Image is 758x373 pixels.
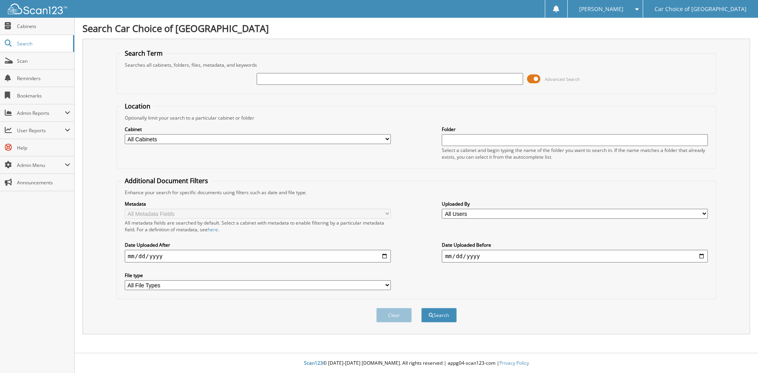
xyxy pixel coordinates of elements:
span: Advanced Search [545,76,580,82]
button: Clear [376,308,412,322]
a: here [208,226,218,233]
label: Date Uploaded Before [442,242,708,248]
span: Help [17,144,70,151]
label: Uploaded By [442,201,708,207]
a: Privacy Policy [499,360,529,366]
div: Enhance your search for specific documents using filters such as date and file type. [121,189,712,196]
input: start [125,250,391,262]
span: Scan123 [304,360,323,366]
label: Cabinet [125,126,391,133]
label: Metadata [125,201,391,207]
span: Car Choice of [GEOGRAPHIC_DATA] [655,7,747,11]
iframe: Chat Widget [719,335,758,373]
h1: Search Car Choice of [GEOGRAPHIC_DATA] [83,22,750,35]
label: Folder [442,126,708,133]
legend: Search Term [121,49,167,58]
span: Search [17,40,69,47]
span: Scan [17,58,70,64]
button: Search [421,308,457,322]
input: end [442,250,708,262]
div: Select a cabinet and begin typing the name of the folder you want to search in. If the name match... [442,147,708,160]
span: [PERSON_NAME] [579,7,623,11]
span: Bookmarks [17,92,70,99]
legend: Additional Document Filters [121,176,212,185]
img: scan123-logo-white.svg [8,4,67,14]
label: File type [125,272,391,279]
div: Optionally limit your search to a particular cabinet or folder [121,114,712,121]
legend: Location [121,102,154,111]
span: User Reports [17,127,65,134]
span: Cabinets [17,23,70,30]
span: Admin Reports [17,110,65,116]
div: © [DATE]-[DATE] [DOMAIN_NAME]. All rights reserved | appg04-scan123-com | [75,354,758,373]
span: Reminders [17,75,70,82]
span: Admin Menu [17,162,65,169]
span: Announcements [17,179,70,186]
label: Date Uploaded After [125,242,391,248]
div: All metadata fields are searched by default. Select a cabinet with metadata to enable filtering b... [125,219,391,233]
div: Searches all cabinets, folders, files, metadata, and keywords [121,62,712,68]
